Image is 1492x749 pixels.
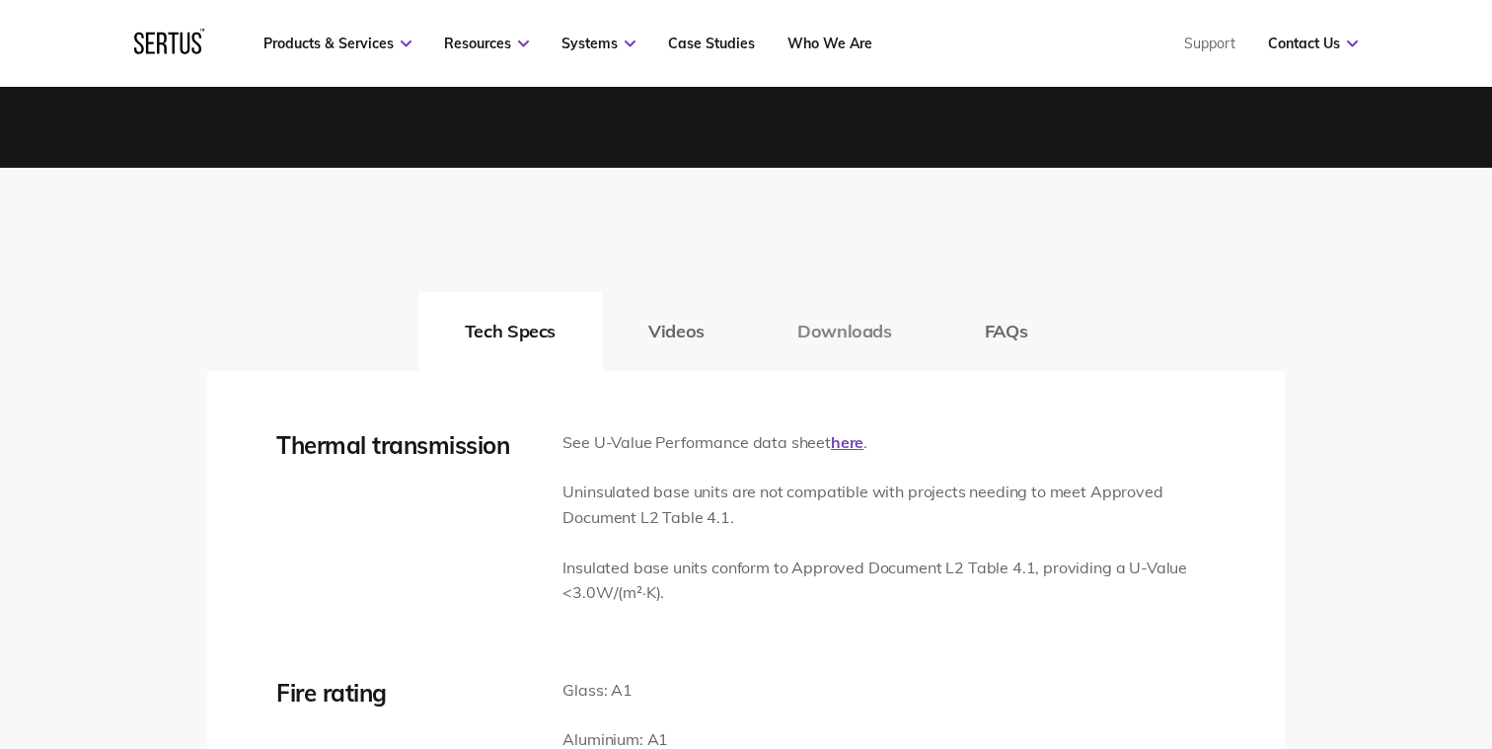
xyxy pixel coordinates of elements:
[787,35,872,52] a: Who We Are
[562,678,699,704] p: Glass: A1
[276,678,533,708] div: Fire rating
[602,292,751,371] button: Videos
[276,430,533,460] div: Thermal transmission
[562,430,1216,456] p: See U-Value Performance data sheet .
[1184,35,1235,52] a: Support
[1268,35,1358,52] a: Contact Us
[562,556,1216,606] p: Insulated base units conform to Approved Document L2 Table 4.1, providing a U-Value <3.0W/(m²·K).
[263,35,411,52] a: Products & Services
[831,432,863,452] a: here
[938,292,1075,371] button: FAQs
[668,35,755,52] a: Case Studies
[751,292,938,371] button: Downloads
[444,35,529,52] a: Resources
[1137,520,1492,749] iframe: Chat Widget
[561,35,635,52] a: Systems
[562,480,1216,530] p: Uninsulated base units are not compatible with projects needing to meet Approved Document L2 Tabl...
